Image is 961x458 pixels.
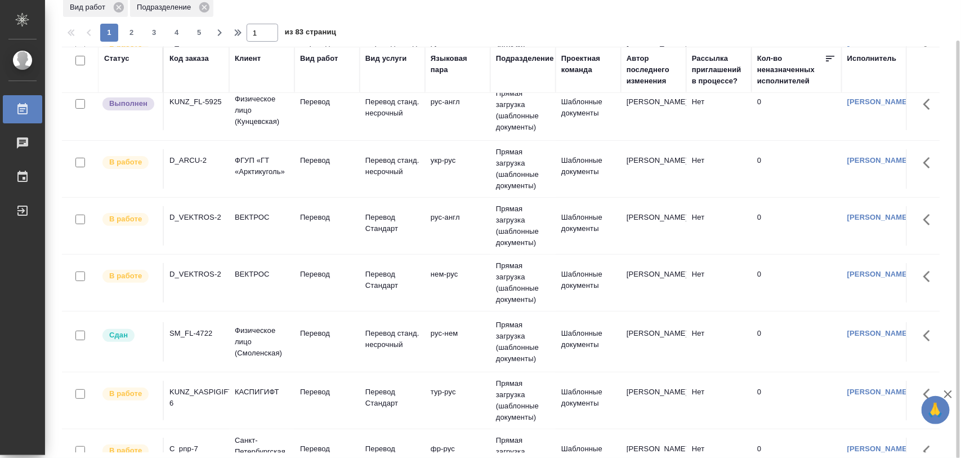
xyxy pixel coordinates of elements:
p: Перевод [300,269,354,280]
td: [PERSON_NAME] [621,149,686,189]
td: Шаблонные документы [556,149,621,189]
td: Прямая загрузка (шаблонные документы) [490,314,556,370]
div: Исполнитель [847,53,897,64]
td: нем-рус [425,263,490,303]
a: [PERSON_NAME] [847,156,910,164]
p: Перевод [300,443,354,455]
span: 4 [168,27,186,38]
button: 4 [168,24,186,42]
p: Перевод [300,386,354,398]
td: Прямая загрузка (шаблонные документы) [490,82,556,139]
button: Здесь прячутся важные кнопки [917,381,944,408]
button: 5 [190,24,208,42]
a: [PERSON_NAME] [847,444,910,453]
button: Здесь прячутся важные кнопки [917,149,944,176]
td: Шаблонные документы [556,381,621,420]
td: Прямая загрузка (шаблонные документы) [490,198,556,254]
div: Подразделение [496,53,554,64]
td: рус-нем [425,322,490,362]
div: Проектная команда [561,53,615,75]
td: тур-рус [425,381,490,420]
td: Прямая загрузка (шаблонные документы) [490,255,556,311]
div: Вид услуги [365,53,407,64]
span: 🙏 [926,398,945,422]
button: 🙏 [922,396,950,424]
button: Здесь прячутся важные кнопки [917,206,944,233]
div: SM_FL-4722 [169,328,224,339]
div: Автор последнего изменения [627,53,681,87]
td: укр-рус [425,149,490,189]
p: Перевод Стандарт [365,386,419,409]
span: 3 [145,27,163,38]
td: 0 [752,381,842,420]
p: Перевод станд. несрочный [365,155,419,177]
button: Здесь прячутся важные кнопки [917,91,944,118]
p: Перевод [300,328,354,339]
button: 3 [145,24,163,42]
div: Вид работ [300,53,338,64]
td: Шаблонные документы [556,263,621,303]
a: [PERSON_NAME] [847,97,910,106]
td: Прямая загрузка (шаблонные документы) [490,372,556,429]
td: [PERSON_NAME] [621,263,686,303]
div: KUNZ_FL-5925 [169,96,224,108]
td: 0 [752,91,842,130]
td: рус-англ [425,91,490,130]
p: Выполнен [109,98,147,109]
span: 5 [190,27,208,38]
div: Код заказа [169,53,209,64]
div: Кол-во неназначенных исполнителей [757,53,825,87]
div: Исполнитель выполняет работу [101,386,157,402]
div: Рассылка приглашений в процессе? [692,53,746,87]
p: Физическое лицо (Кунцевская) [235,94,289,127]
p: Физическое лицо (Смоленская) [235,325,289,359]
td: Нет [686,263,752,303]
p: КАСПИГИФТ [235,386,289,398]
td: 0 [752,263,842,303]
td: Шаблонные документы [556,206,621,246]
button: 2 [123,24,141,42]
div: Исполнитель выполняет работу [101,212,157,227]
div: D_ARCU-2 [169,155,224,166]
td: [PERSON_NAME] [621,206,686,246]
td: Прямая загрузка (шаблонные документы) [490,141,556,197]
span: из 83 страниц [285,25,336,42]
a: [PERSON_NAME] [847,388,910,396]
p: Перевод Стандарт [365,269,419,291]
td: Нет [686,149,752,189]
td: Шаблонные документы [556,91,621,130]
p: ФГУП «ГТ «Арктикуголь» [235,155,289,177]
td: 0 [752,149,842,189]
td: Нет [686,322,752,362]
p: В работе [109,388,142,399]
p: Перевод [300,155,354,166]
td: рус-англ [425,206,490,246]
div: Клиент [235,53,261,64]
p: ВЕКТРОС [235,212,289,223]
div: Менеджер проверил работу исполнителя, передает ее на следующий этап [101,328,157,343]
div: D_VEKTROS-2 [169,212,224,223]
div: Исполнитель выполняет работу [101,155,157,170]
p: Перевод станд. несрочный [365,328,419,350]
p: Подразделение [137,2,195,13]
td: Нет [686,381,752,420]
span: 2 [123,27,141,38]
div: C_pnp-7 [169,443,224,455]
a: [PERSON_NAME] [847,270,910,278]
p: Перевод Стандарт [365,212,419,234]
td: Нет [686,206,752,246]
a: [PERSON_NAME] [847,329,910,337]
td: Нет [686,91,752,130]
td: 0 [752,206,842,246]
div: Исполнитель выполняет работу [101,269,157,284]
p: Перевод [300,212,354,223]
p: Сдан [109,330,128,341]
p: В работе [109,270,142,282]
div: KUNZ_KASPIGIFT-6 [169,386,224,409]
div: Исполнитель завершил работу [101,96,157,112]
p: Перевод станд. несрочный [365,96,419,119]
p: В работе [109,445,142,456]
button: Здесь прячутся важные кнопки [917,322,944,349]
p: Перевод [300,96,354,108]
p: В работе [109,214,142,225]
